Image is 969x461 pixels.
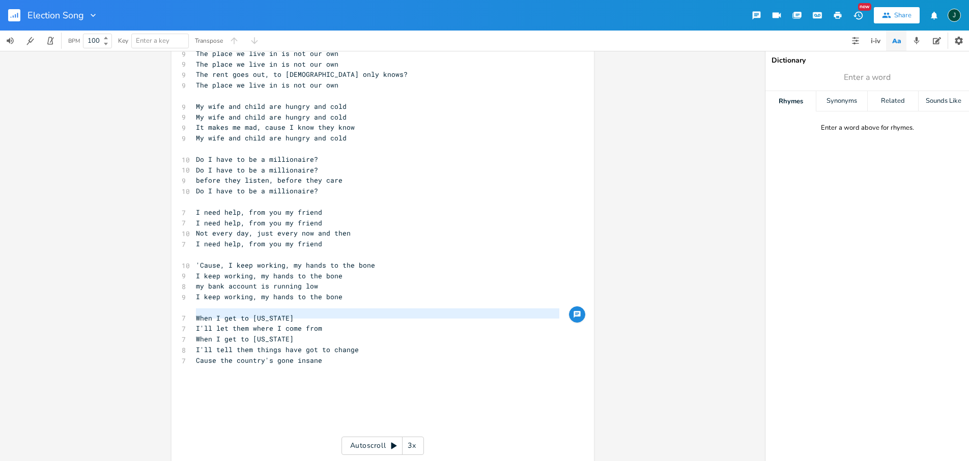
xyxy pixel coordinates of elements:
[196,165,318,175] span: Do I have to be a millionaire?
[196,80,338,90] span: The place we live in is not our own
[894,11,911,20] div: Share
[196,112,347,122] span: My wife and child are hungry and cold
[196,218,322,227] span: I need help, from you my friend
[844,72,891,83] span: Enter a word
[136,36,169,45] span: Enter a key
[196,228,351,238] span: Not every day, just every now and then
[948,9,961,22] div: Jim63
[196,313,294,323] span: When I get to [US_STATE]
[196,345,359,354] span: I'll tell them things have got to change
[196,239,322,248] span: I need help, from you my friend
[196,133,347,142] span: My wife and child are hungry and cold
[196,176,343,185] span: before they listen, before they care
[848,6,868,24] button: New
[68,38,80,44] div: BPM
[196,49,338,58] span: The place we live in is not our own
[874,7,920,23] button: Share
[765,91,816,111] div: Rhymes
[196,292,343,301] span: I keep working, my hands to the bone
[196,208,322,217] span: I need help, from you my friend
[816,91,867,111] div: Synonyms
[868,91,918,111] div: Related
[196,271,343,280] span: I keep working, my hands to the bone
[196,60,338,69] span: The place we live in is not our own
[772,57,963,64] div: Dictionary
[196,324,322,333] span: I'll let them where I come from
[919,91,969,111] div: Sounds Like
[196,70,408,79] span: The rent goes out, to [DEMOGRAPHIC_DATA] only knows?
[821,124,914,132] div: Enter a word above for rhymes.
[196,356,322,365] span: Cause the country's gone insane
[27,11,84,20] span: Election Song
[118,38,128,44] div: Key
[403,437,421,455] div: 3x
[196,186,318,195] span: Do I have to be a millionaire?
[196,261,375,270] span: 'Cause, I keep working, my hands to the bone
[196,102,347,111] span: My wife and child are hungry and cold
[948,4,961,27] button: J
[195,38,223,44] div: Transpose
[341,437,424,455] div: Autoscroll
[196,155,318,164] span: Do I have to be a millionaire?
[858,3,871,11] div: New
[196,281,318,291] span: my bank account is running low
[196,334,294,343] span: When I get to [US_STATE]
[196,123,355,132] span: It makes me mad, cause I know they know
